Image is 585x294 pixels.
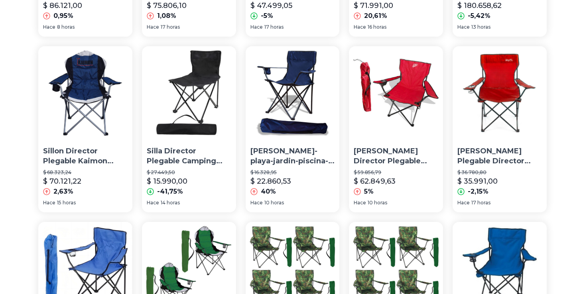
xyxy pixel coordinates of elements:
[364,11,387,21] p: 20,61%
[354,200,366,206] span: Hace
[250,24,263,30] span: Hace
[354,146,438,166] p: [PERSON_NAME] Director Plegable Camping -reforzada Roja
[43,176,81,187] p: $ 70.121,22
[246,46,340,140] img: Silla Plegable-playa-jardin-piscina-sillon Director Camping
[354,169,438,176] p: $ 59.856,79
[349,46,443,140] img: Silla Sillon Director Plegable Camping -reforzada Roja
[349,46,443,212] a: Silla Sillon Director Plegable Camping -reforzada Roja[PERSON_NAME] Director Plegable Camping -re...
[264,24,284,30] span: 17 horas
[142,46,236,212] a: Silla Director Plegable Camping Pesca Reforzada Con BolsoSilla Director Plegable Camping Pesca Re...
[142,46,236,140] img: Silla Director Plegable Camping Pesca Reforzada Con Bolso
[457,146,542,166] p: [PERSON_NAME] Plegable Director Outdoors Professional Camping
[43,146,128,166] p: Sillon Director Plegable Kaimon [GEOGRAPHIC_DATA] Playa Reposera Camping
[468,187,488,196] p: -2,15%
[457,169,542,176] p: $ 36.780,80
[38,46,132,140] img: Sillon Director Plegable Kaimon Silla Playa Reposera Camping
[250,169,335,176] p: $ 16.328,95
[157,187,183,196] p: -41,75%
[147,146,231,166] p: Silla Director Plegable Camping Pesca Reforzada Con Bolso
[43,169,128,176] p: $ 68.323,24
[147,24,159,30] span: Hace
[368,200,387,206] span: 10 horas
[250,146,335,166] p: [PERSON_NAME]-playa-jardin-piscina-sillon Director Camping
[457,24,470,30] span: Hace
[250,200,263,206] span: Hace
[457,176,498,187] p: $ 35.991,00
[468,11,490,21] p: -5,42%
[453,46,547,140] img: Silla Sillon Plegable Director Outdoors Professional Camping
[250,176,291,187] p: $ 22.860,53
[53,11,73,21] p: 0,95%
[161,24,180,30] span: 17 horas
[364,187,374,196] p: 5%
[453,46,547,212] a: Silla Sillon Plegable Director Outdoors Professional Camping[PERSON_NAME] Plegable Director Outdo...
[147,169,231,176] p: $ 27.449,50
[261,187,276,196] p: 40%
[471,24,490,30] span: 13 horas
[38,46,132,212] a: Sillon Director Plegable Kaimon Silla Playa Reposera CampingSillon Director Plegable Kaimon [GEOG...
[147,176,187,187] p: $ 15.990,00
[57,24,75,30] span: 8 horas
[161,200,180,206] span: 14 horas
[246,46,340,212] a: Silla Plegable-playa-jardin-piscina-sillon Director Camping[PERSON_NAME]-playa-jardin-piscina-sil...
[147,200,159,206] span: Hace
[354,24,366,30] span: Hace
[53,187,73,196] p: 2,63%
[354,176,396,187] p: $ 62.849,63
[43,24,55,30] span: Hace
[43,200,55,206] span: Hace
[261,11,273,21] p: -5%
[471,200,490,206] span: 17 horas
[264,200,284,206] span: 10 horas
[457,200,470,206] span: Hace
[157,11,176,21] p: 1,08%
[57,200,76,206] span: 15 horas
[368,24,386,30] span: 16 horas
